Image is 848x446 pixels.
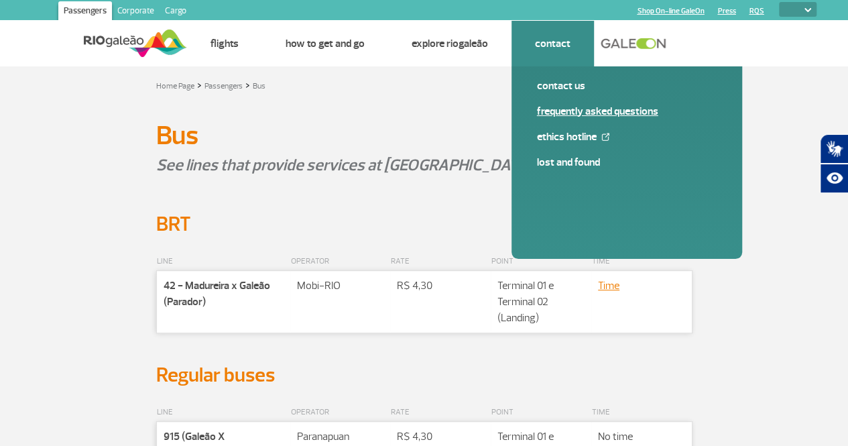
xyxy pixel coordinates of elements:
[156,363,692,388] h2: Regular buses
[749,7,764,15] a: RQS
[491,404,591,422] th: POINT
[390,404,491,422] th: RATE
[637,7,704,15] a: Shop On-line GaleOn
[717,7,735,15] a: Press
[157,404,290,421] p: LINE
[592,404,691,421] p: TIME
[156,81,194,91] a: Home Page
[156,124,692,147] h1: Bus
[156,212,692,237] h2: BRT
[535,37,570,50] a: Contact
[291,254,389,270] p: OPERATOR
[391,254,490,270] p: RATE
[112,1,160,23] a: Corporate
[210,37,239,50] a: Flights
[820,164,848,193] button: Abrir recursos assistivos.
[157,254,290,270] p: LINE
[820,134,848,164] button: Abrir tradutor de língua de sinais.
[537,129,717,144] a: Ethics Hotline
[291,404,389,421] p: OPERATOR
[601,133,609,141] img: External Link Icon
[598,279,619,292] a: Time
[164,279,270,309] strong: 42 - Madureira x Galeão (Parador)
[156,154,692,176] p: See lines that provide services at [GEOGRAPHIC_DATA].
[204,81,243,91] a: Passengers
[397,429,484,445] p: R$ 4,30
[160,1,192,23] a: Cargo
[592,254,691,270] p: TIME
[820,134,848,193] div: Plugin de acessibilidade da Hand Talk.
[297,429,383,445] p: Paranapuan
[286,37,365,50] a: How to get and go
[537,104,717,119] a: Frequently Asked Questions
[253,81,265,91] a: Bus
[197,77,202,93] a: >
[412,37,488,50] a: Explore RIOgaleão
[397,278,484,294] p: R$ 4,30
[58,1,112,23] a: Passengers
[537,78,717,93] a: Contact us
[245,77,250,93] a: >
[491,271,591,333] td: Terminal 01 e Terminal 02 (Landing)
[491,253,591,271] th: POINT
[537,155,717,170] a: Lost and Found
[297,278,383,294] p: Mobi-RIO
